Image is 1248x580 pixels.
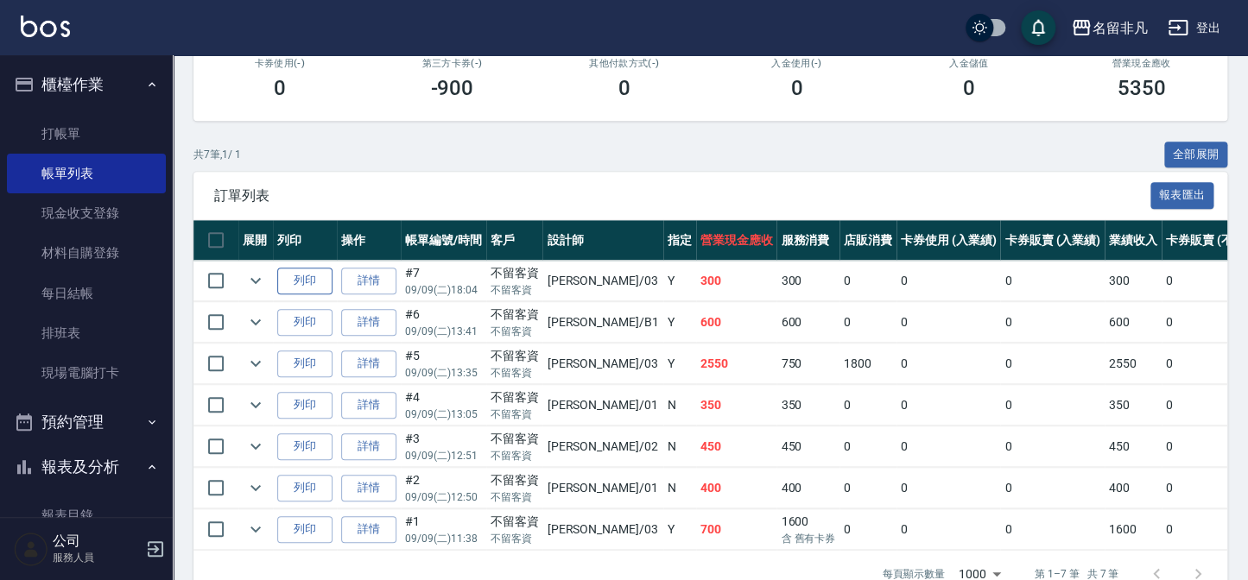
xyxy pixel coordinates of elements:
a: 詳情 [341,268,396,294]
p: 09/09 (二) 12:51 [405,448,482,463]
th: 帳單編號/時間 [401,220,486,261]
td: 350 [696,385,777,426]
td: 0 [896,385,1001,426]
a: 詳情 [341,350,396,377]
th: 店販消費 [839,220,896,261]
button: 名留非凡 [1064,10,1154,46]
td: 450 [1105,426,1162,467]
th: 營業現金應收 [696,220,777,261]
td: 300 [1105,261,1162,301]
th: 服務消費 [776,220,839,261]
img: Logo [21,16,70,37]
button: expand row [243,350,269,376]
td: 400 [776,468,839,508]
td: 400 [696,468,777,508]
img: Person [14,532,48,566]
a: 詳情 [341,433,396,460]
td: [PERSON_NAME] /01 [542,385,662,426]
td: #7 [401,261,486,301]
p: 09/09 (二) 13:41 [405,324,482,339]
td: [PERSON_NAME] /02 [542,426,662,467]
button: 全部展開 [1164,142,1228,168]
p: 不留客資 [491,448,539,463]
button: 報表及分析 [7,444,166,489]
button: save [1021,10,1055,45]
td: 350 [1105,385,1162,426]
button: 報表匯出 [1150,182,1214,209]
p: 不留客資 [491,282,539,298]
td: #5 [401,344,486,384]
div: 不留客資 [491,306,539,324]
td: N [663,385,696,426]
th: 卡券使用 (入業績) [896,220,1001,261]
td: 0 [839,385,896,426]
button: 列印 [277,309,333,336]
div: 不留客資 [491,388,539,407]
button: 列印 [277,268,333,294]
td: Y [663,261,696,301]
td: 0 [896,302,1001,343]
td: 600 [1105,302,1162,343]
a: 報表匯出 [1150,186,1214,203]
div: 名留非凡 [1092,17,1147,39]
button: 登出 [1161,12,1227,44]
td: 600 [776,302,839,343]
h5: 公司 [53,533,141,550]
div: 不留客資 [491,347,539,365]
td: #3 [401,426,486,467]
p: 09/09 (二) 11:38 [405,531,482,546]
th: 操作 [337,220,401,261]
td: 600 [696,302,777,343]
a: 每日結帳 [7,274,166,313]
td: 2550 [1105,344,1162,384]
a: 材料自購登錄 [7,233,166,273]
th: 業績收入 [1105,220,1162,261]
a: 打帳單 [7,114,166,154]
td: 1600 [776,509,839,550]
h3: 0 [790,76,802,100]
td: 350 [776,385,839,426]
div: 不留客資 [491,471,539,489]
h3: 0 [618,76,630,100]
td: 0 [1000,426,1105,467]
td: 0 [839,426,896,467]
a: 現場電腦打卡 [7,353,166,393]
td: #4 [401,385,486,426]
div: 不留客資 [491,430,539,448]
a: 現金收支登錄 [7,193,166,233]
p: 09/09 (二) 13:35 [405,365,482,381]
a: 詳情 [341,475,396,501]
button: 列印 [277,516,333,543]
td: 0 [1000,261,1105,301]
a: 詳情 [341,309,396,336]
a: 帳單列表 [7,154,166,193]
a: 詳情 [341,392,396,419]
td: 0 [1000,509,1105,550]
td: 450 [776,426,839,467]
th: 指定 [663,220,696,261]
td: [PERSON_NAME] /B1 [542,302,662,343]
td: N [663,468,696,508]
td: [PERSON_NAME] /01 [542,468,662,508]
button: expand row [243,475,269,501]
p: 不留客資 [491,531,539,546]
h2: 第三方卡券(-) [387,58,518,69]
th: 卡券販賣 (入業績) [1000,220,1105,261]
td: Y [663,302,696,343]
p: 不留客資 [491,407,539,422]
td: 700 [696,509,777,550]
div: 不留客資 [491,264,539,282]
td: 1800 [839,344,896,384]
th: 展開 [238,220,273,261]
p: 09/09 (二) 13:05 [405,407,482,422]
h2: 其他付款方式(-) [559,58,690,69]
h2: 營業現金應收 [1076,58,1207,69]
td: N [663,426,696,467]
th: 設計師 [542,220,662,261]
td: 0 [839,261,896,301]
p: 不留客資 [491,324,539,339]
th: 客戶 [486,220,543,261]
button: 列印 [277,433,333,460]
td: 300 [776,261,839,301]
p: 09/09 (二) 18:04 [405,282,482,298]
